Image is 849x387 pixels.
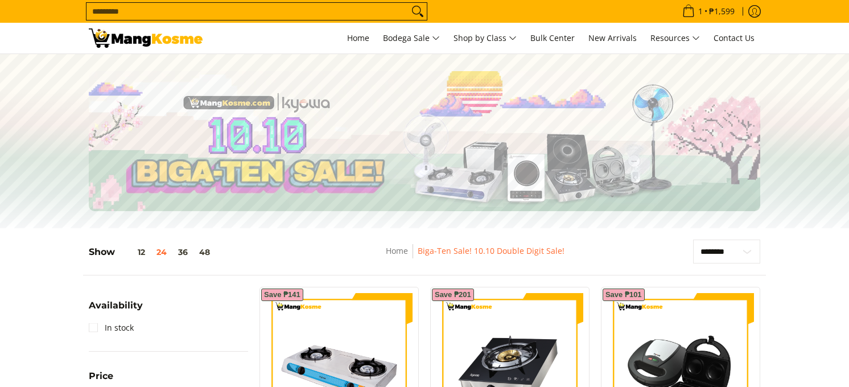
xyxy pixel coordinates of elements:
span: Contact Us [714,32,755,43]
a: Biga-Ten Sale! 10.10 Double Digit Sale! [418,245,564,256]
a: In stock [89,319,134,337]
img: Biga-Ten Sale! 10.10 Double Digit Sale with Kyowa l Mang Kosme [89,28,203,48]
button: 48 [193,248,216,257]
a: Contact Us [708,23,760,53]
span: Save ₱201 [435,291,471,298]
a: New Arrivals [583,23,642,53]
span: Save ₱101 [605,291,642,298]
span: Resources [650,31,700,46]
span: Home [347,32,369,43]
button: Search [409,3,427,20]
a: Resources [645,23,706,53]
nav: Breadcrumbs [304,244,646,270]
span: Shop by Class [454,31,517,46]
span: Bodega Sale [383,31,440,46]
summary: Open [89,301,143,319]
span: Save ₱141 [264,291,300,298]
span: 1 [696,7,704,15]
span: Bulk Center [530,32,575,43]
nav: Main Menu [214,23,760,53]
span: Price [89,372,113,381]
a: Shop by Class [448,23,522,53]
span: ₱1,599 [707,7,736,15]
button: 36 [172,248,193,257]
span: New Arrivals [588,32,637,43]
a: Home [341,23,375,53]
span: • [679,5,738,18]
button: 12 [115,248,151,257]
a: Home [386,245,408,256]
span: Availability [89,301,143,310]
button: 24 [151,248,172,257]
a: Bodega Sale [377,23,446,53]
h5: Show [89,246,216,258]
a: Bulk Center [525,23,580,53]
